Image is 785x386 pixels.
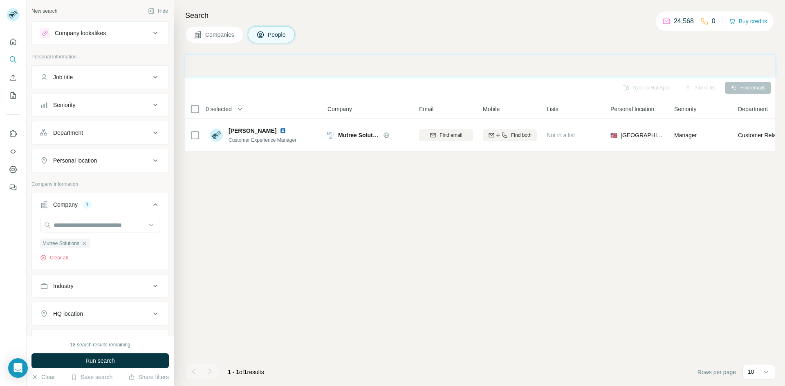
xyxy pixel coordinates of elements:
[7,126,20,141] button: Use Surfe on LinkedIn
[674,105,696,113] span: Seniority
[32,23,168,43] button: Company lookalikes
[185,10,775,21] h4: Search
[31,181,169,188] p: Company information
[206,105,232,113] span: 0 selected
[7,162,20,177] button: Dashboard
[53,282,74,290] div: Industry
[31,373,55,381] button: Clear
[229,137,296,143] span: Customer Experience Manager
[40,254,68,261] button: Clear all
[228,369,264,375] span: results
[142,5,174,17] button: Hide
[32,95,168,115] button: Seniority
[239,369,244,375] span: of
[31,53,169,60] p: Personal information
[32,151,168,170] button: Personal location
[483,129,537,141] button: Find both
[43,240,79,247] span: Mutree Solutions
[32,304,168,324] button: HQ location
[7,88,20,103] button: My lists
[621,131,664,139] span: [GEOGRAPHIC_DATA]
[712,16,715,26] p: 0
[440,132,462,139] span: Find email
[128,373,169,381] button: Share filters
[547,132,575,138] span: Not in a list
[610,105,654,113] span: Personal location
[7,144,20,159] button: Use Surfe API
[7,34,20,49] button: Quick start
[229,127,276,135] span: [PERSON_NAME]
[698,368,736,376] span: Rows per page
[244,369,247,375] span: 1
[53,310,83,318] div: HQ location
[674,16,694,26] p: 24,568
[31,353,169,368] button: Run search
[185,55,775,76] iframe: Banner
[71,373,112,381] button: Save search
[53,156,97,165] div: Personal location
[53,73,73,81] div: Job title
[85,357,115,365] span: Run search
[228,369,239,375] span: 1 - 1
[7,52,20,67] button: Search
[53,201,78,209] div: Company
[610,131,617,139] span: 🇺🇸
[32,67,168,87] button: Job title
[7,180,20,195] button: Feedback
[32,195,168,218] button: Company1
[280,127,286,134] img: LinkedIn logo
[70,341,130,348] div: 18 search results remaining
[32,332,168,351] button: Annual revenue ($)
[7,70,20,85] button: Enrich CSV
[268,31,287,39] span: People
[748,368,754,376] p: 10
[729,16,767,27] button: Buy credits
[547,105,558,113] span: Lists
[674,132,697,138] span: Manager
[483,105,500,113] span: Mobile
[419,129,473,141] button: Find email
[210,129,223,142] img: Avatar
[83,201,92,208] div: 1
[8,358,28,378] div: Open Intercom Messenger
[55,29,106,37] div: Company lookalikes
[53,129,83,137] div: Department
[205,31,235,39] span: Companies
[53,101,75,109] div: Seniority
[32,123,168,143] button: Department
[327,132,334,138] img: Logo of Mutree Solutions
[338,131,379,139] span: Mutree Solutions
[327,105,352,113] span: Company
[419,105,433,113] span: Email
[32,276,168,296] button: Industry
[31,7,57,15] div: New search
[511,132,532,139] span: Find both
[738,105,768,113] span: Department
